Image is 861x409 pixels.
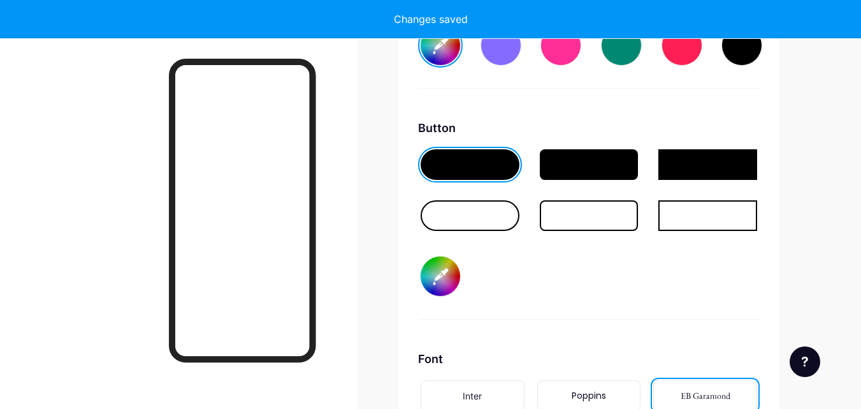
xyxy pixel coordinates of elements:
div: Poppins [572,389,606,403]
div: Font [418,350,760,368]
div: EB Garamond [681,389,730,403]
div: Inter [463,389,482,403]
div: Button [418,119,760,137]
div: Changes saved [394,11,468,27]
